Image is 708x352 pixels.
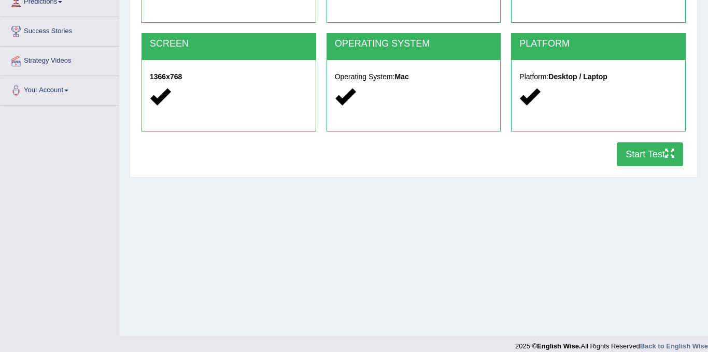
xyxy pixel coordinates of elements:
[519,39,677,49] h2: PLATFORM
[548,72,607,81] strong: Desktop / Laptop
[537,342,580,350] strong: English Wise.
[515,336,708,351] div: 2025 © All Rights Reserved
[335,39,493,49] h2: OPERATING SYSTEM
[335,73,493,81] h5: Operating System:
[1,76,119,102] a: Your Account
[1,17,119,43] a: Success Stories
[1,47,119,72] a: Strategy Videos
[617,142,683,166] button: Start Test
[519,73,677,81] h5: Platform:
[395,72,409,81] strong: Mac
[640,342,708,350] a: Back to English Wise
[150,39,308,49] h2: SCREEN
[150,72,182,81] strong: 1366x768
